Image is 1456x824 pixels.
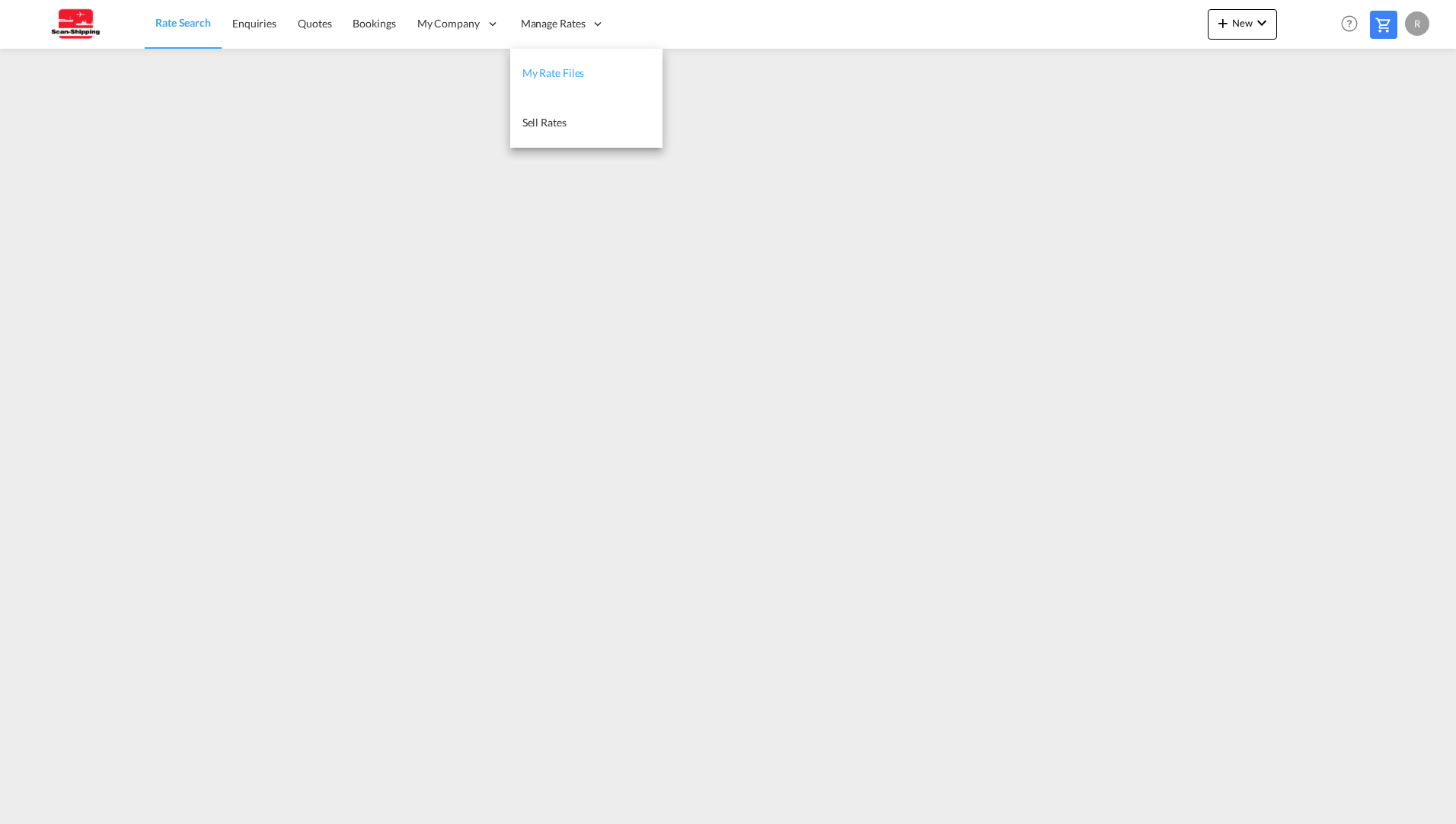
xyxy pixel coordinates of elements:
[232,17,276,30] span: Enquiries
[1405,11,1429,36] div: R
[353,17,395,30] span: Bookings
[510,49,663,98] a: My Rate Files
[1253,14,1271,32] md-icon: icon-chevron-down
[1208,9,1277,40] button: icon-plus 400-fgNewicon-chevron-down
[510,98,663,148] a: Sell Rates
[522,66,585,79] span: My Rate Files
[155,16,211,29] span: Rate Search
[23,7,126,41] img: 123b615026f311ee80dabbd30bc9e10f.jpg
[1336,11,1370,38] div: Help
[522,116,567,129] span: Sell Rates
[417,16,480,31] span: My Company
[1214,17,1271,29] span: New
[1336,11,1362,37] span: Help
[1214,14,1232,32] md-icon: icon-plus 400-fg
[521,16,586,31] span: Manage Rates
[298,17,331,30] span: Quotes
